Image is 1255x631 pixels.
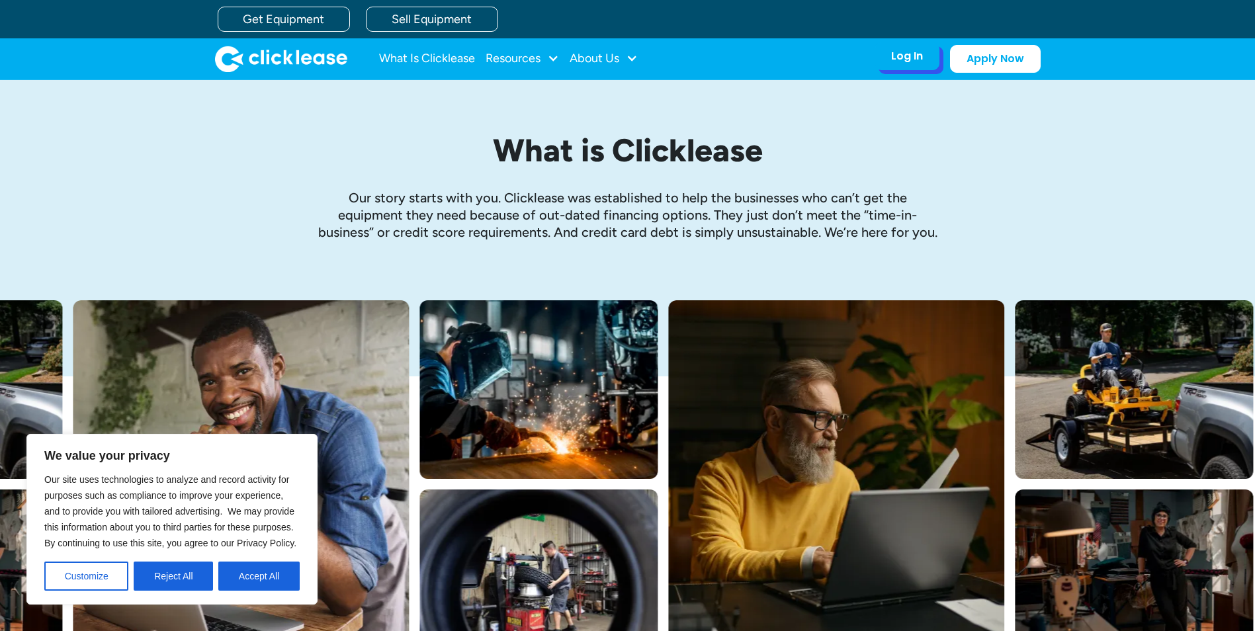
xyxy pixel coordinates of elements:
[26,434,318,605] div: We value your privacy
[44,448,300,464] p: We value your privacy
[891,50,923,63] div: Log In
[419,300,658,479] img: A welder in a large mask working on a large pipe
[215,46,347,72] img: Clicklease logo
[44,474,296,548] span: Our site uses technologies to analyze and record activity for purposes such as compliance to impr...
[218,7,350,32] a: Get Equipment
[570,46,638,72] div: About Us
[486,46,559,72] div: Resources
[366,7,498,32] a: Sell Equipment
[218,562,300,591] button: Accept All
[379,46,475,72] a: What Is Clicklease
[134,562,213,591] button: Reject All
[215,46,347,72] a: home
[1015,300,1253,479] img: Man with hat and blue shirt driving a yellow lawn mower onto a trailer
[317,133,939,168] h1: What is Clicklease
[317,189,939,241] p: Our story starts with you. Clicklease was established to help the businesses who can’t get the eq...
[950,45,1041,73] a: Apply Now
[44,562,128,591] button: Customize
